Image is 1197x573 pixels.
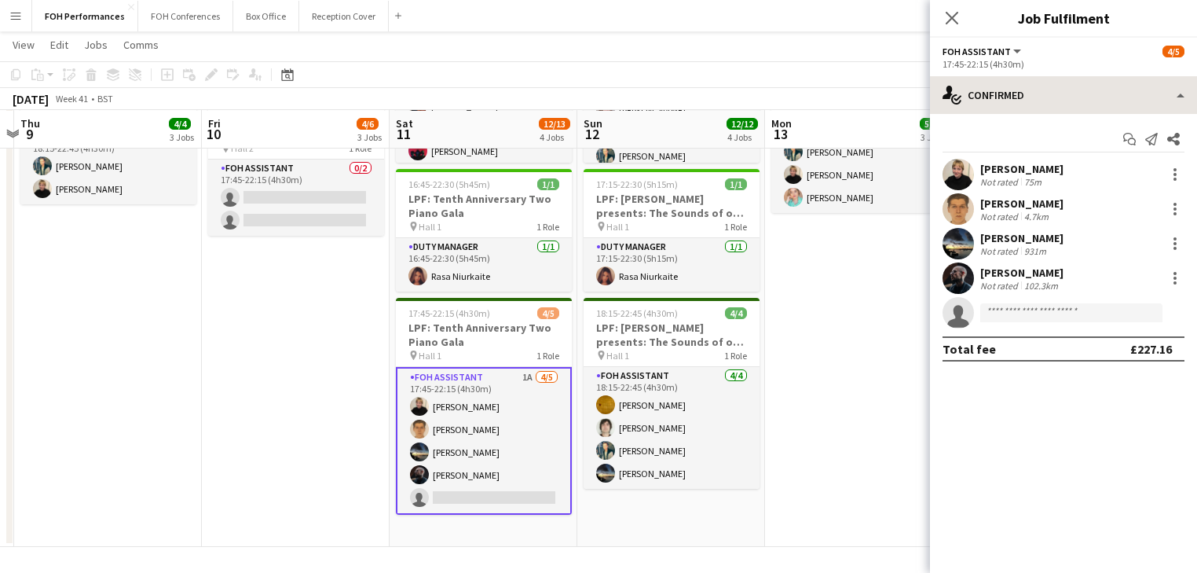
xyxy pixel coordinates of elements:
[117,35,165,55] a: Comms
[727,131,757,143] div: 4 Jobs
[769,125,792,143] span: 13
[419,221,441,233] span: Hall 1
[44,35,75,55] a: Edit
[1130,341,1172,357] div: £227.16
[1162,46,1184,57] span: 4/5
[930,76,1197,114] div: Confirmed
[170,131,194,143] div: 3 Jobs
[123,38,159,52] span: Comms
[584,298,760,489] app-job-card: 18:15-22:45 (4h30m)4/4LPF: [PERSON_NAME] presents: The Sounds of our Next Generation Hall 11 Role...
[13,38,35,52] span: View
[980,280,1021,292] div: Not rated
[169,118,191,130] span: 4/4
[920,118,942,130] span: 5/5
[13,91,49,107] div: [DATE]
[208,105,384,236] app-job-card: 17:45-22:15 (4h30m)0/2PH: Broncos Podcast Hall 21 RoleFOH Assistant0/217:45-22:15 (4h30m)
[208,160,384,236] app-card-role: FOH Assistant0/217:45-22:15 (4h30m)
[727,118,758,130] span: 12/12
[396,192,572,220] h3: LPF: Tenth Anniversary Two Piano Gala
[537,178,559,190] span: 1/1
[396,238,572,292] app-card-role: Duty Manager1/116:45-22:30 (5h45m)Rasa Niurkaite
[299,1,389,31] button: Reception Cover
[584,192,760,220] h3: LPF: [PERSON_NAME] presents: The Sounds of our Next Generation
[1021,211,1052,222] div: 4.7km
[357,118,379,130] span: 4/6
[208,116,221,130] span: Fri
[1021,280,1061,292] div: 102.3km
[980,231,1063,245] div: [PERSON_NAME]
[357,131,382,143] div: 3 Jobs
[396,116,413,130] span: Sat
[584,169,760,292] app-job-card: 17:15-22:30 (5h15m)1/1LPF: [PERSON_NAME] presents: The Sounds of our Next Generation Hall 11 Role...
[771,116,792,130] span: Mon
[980,245,1021,257] div: Not rated
[537,307,559,319] span: 4/5
[20,116,40,130] span: Thu
[606,221,629,233] span: Hall 1
[584,367,760,489] app-card-role: FOH Assistant4/418:15-22:45 (4h30m)[PERSON_NAME][PERSON_NAME][PERSON_NAME][PERSON_NAME]
[943,46,1023,57] button: FOH Assistant
[980,197,1063,211] div: [PERSON_NAME]
[408,307,490,319] span: 17:45-22:15 (4h30m)
[396,169,572,292] app-job-card: 16:45-22:30 (5h45m)1/1LPF: Tenth Anniversary Two Piano Gala Hall 11 RoleDuty Manager1/116:45-22:3...
[584,116,602,130] span: Sun
[943,46,1011,57] span: FOH Assistant
[943,341,996,357] div: Total fee
[1021,245,1049,257] div: 931m
[980,211,1021,222] div: Not rated
[20,128,196,204] app-card-role: FOH Assistant2/218:15-22:45 (4h30m)[PERSON_NAME][PERSON_NAME]
[396,321,572,349] h3: LPF: Tenth Anniversary Two Piano Gala
[724,221,747,233] span: 1 Role
[539,118,570,130] span: 12/13
[980,176,1021,188] div: Not rated
[408,178,490,190] span: 16:45-22:30 (5h45m)
[32,1,138,31] button: FOH Performances
[18,125,40,143] span: 9
[596,307,678,319] span: 18:15-22:45 (4h30m)
[724,350,747,362] span: 1 Role
[396,367,572,515] app-card-role: FOH Assistant1A4/517:45-22:15 (4h30m)[PERSON_NAME][PERSON_NAME][PERSON_NAME][PERSON_NAME]
[980,162,1063,176] div: [PERSON_NAME]
[419,350,441,362] span: Hall 1
[930,8,1197,28] h3: Job Fulfilment
[584,238,760,292] app-card-role: Duty Manager1/117:15-22:30 (5h15m)Rasa Niurkaite
[725,307,747,319] span: 4/4
[980,266,1063,280] div: [PERSON_NAME]
[396,298,572,515] app-job-card: 17:45-22:15 (4h30m)4/5LPF: Tenth Anniversary Two Piano Gala Hall 11 RoleFOH Assistant1A4/517:45-2...
[233,1,299,31] button: Box Office
[78,35,114,55] a: Jobs
[6,35,41,55] a: View
[206,125,221,143] span: 10
[584,321,760,349] h3: LPF: [PERSON_NAME] presents: The Sounds of our Next Generation
[771,114,947,213] app-card-role: FOH Assistant3/318:45-23:15 (4h30m)[PERSON_NAME][PERSON_NAME][PERSON_NAME]
[97,93,113,105] div: BST
[1021,176,1045,188] div: 75m
[536,221,559,233] span: 1 Role
[581,125,602,143] span: 12
[50,38,68,52] span: Edit
[536,350,559,362] span: 1 Role
[52,93,91,105] span: Week 41
[606,350,629,362] span: Hall 1
[921,131,945,143] div: 3 Jobs
[84,38,108,52] span: Jobs
[725,178,747,190] span: 1/1
[596,178,678,190] span: 17:15-22:30 (5h15m)
[540,131,569,143] div: 4 Jobs
[943,58,1184,70] div: 17:45-22:15 (4h30m)
[138,1,233,31] button: FOH Conferences
[394,125,413,143] span: 11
